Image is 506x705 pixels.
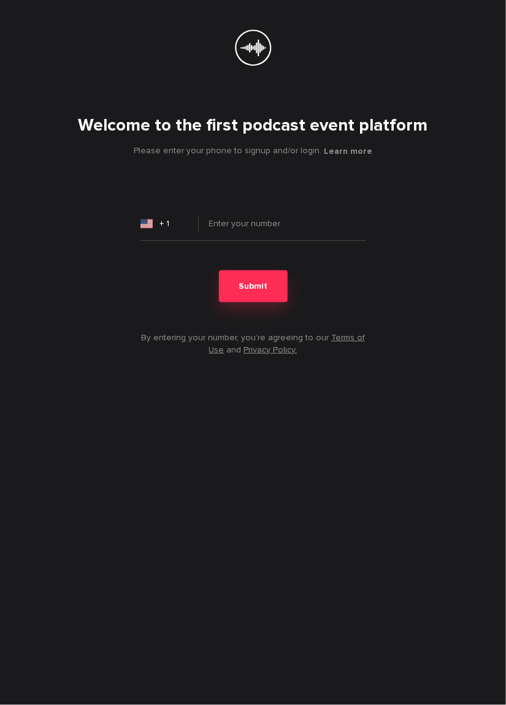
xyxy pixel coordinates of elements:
[140,332,366,356] footer: By entering your number, you’re agreeing to our and
[324,145,372,158] button: Learn more
[219,270,288,302] button: Submit
[209,332,366,355] a: Terms of Use
[33,145,474,158] div: Please enter your phone to signup and/or login.
[140,216,366,241] input: Enter your number
[33,115,474,135] h1: Welcome to the first podcast event platform
[239,280,267,292] span: Submit
[244,345,297,355] a: Privacy Policy.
